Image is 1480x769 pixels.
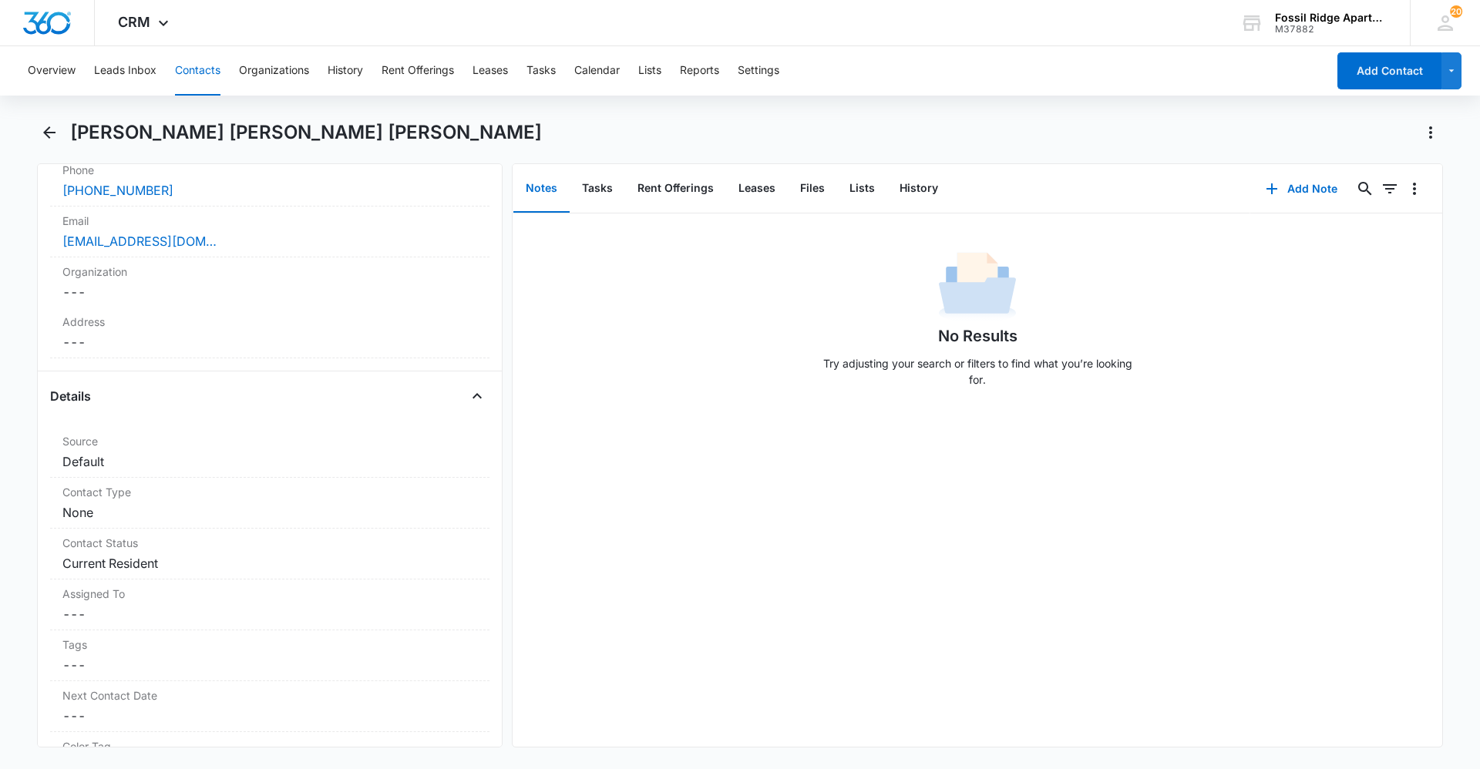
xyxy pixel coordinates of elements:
button: Lists [837,165,887,213]
label: Contact Type [62,484,477,500]
button: Actions [1418,120,1443,145]
button: Contacts [175,46,220,96]
button: Back [37,120,61,145]
button: Filters [1377,176,1402,201]
button: Settings [738,46,779,96]
div: account name [1275,12,1387,24]
button: Leases [726,165,788,213]
label: Color Tag [62,738,477,754]
div: notifications count [1450,5,1462,18]
dd: --- [62,283,477,301]
button: Organizations [239,46,309,96]
img: No Data [939,247,1016,324]
dd: Current Resident [62,554,477,573]
label: Email [62,213,477,229]
dd: --- [62,333,477,351]
button: Leases [473,46,508,96]
div: Phone[PHONE_NUMBER] [50,156,489,207]
div: Contact TypeNone [50,478,489,529]
button: Rent Offerings [382,46,454,96]
button: Reports [680,46,719,96]
button: Close [465,384,489,408]
p: Try adjusting your search or filters to find what you’re looking for. [816,355,1139,388]
div: Address--- [50,307,489,358]
label: Contact Status [62,535,477,551]
button: History [887,165,950,213]
div: Tags--- [50,630,489,681]
dd: --- [62,605,477,623]
label: Address [62,314,477,330]
h1: No Results [938,324,1017,348]
label: Tags [62,636,477,653]
button: Files [788,165,837,213]
a: [EMAIL_ADDRESS][DOMAIN_NAME] [62,232,217,250]
button: History [328,46,363,96]
button: Overflow Menu [1402,176,1427,201]
div: SourceDefault [50,427,489,478]
label: Source [62,433,477,449]
button: Search... [1353,176,1377,201]
button: Add Note [1250,170,1353,207]
button: Lists [638,46,661,96]
div: Contact StatusCurrent Resident [50,529,489,579]
h1: [PERSON_NAME] [PERSON_NAME] [PERSON_NAME] [70,121,542,144]
button: Calendar [574,46,620,96]
span: CRM [118,14,150,30]
dd: Default [62,452,477,471]
h4: Details [50,387,91,405]
div: account id [1275,24,1387,35]
span: 20 [1450,5,1462,18]
button: Tasks [570,165,625,213]
dd: None [62,503,477,522]
dd: --- [62,707,477,725]
div: Assigned To--- [50,579,489,630]
div: Organization--- [50,257,489,307]
button: Add Contact [1337,52,1441,89]
button: Overview [28,46,76,96]
div: Next Contact Date--- [50,681,489,732]
button: Tasks [526,46,556,96]
label: Organization [62,264,477,280]
button: Notes [513,165,570,213]
dd: --- [62,656,477,674]
label: Assigned To [62,586,477,602]
button: Leads Inbox [94,46,156,96]
label: Next Contact Date [62,687,477,704]
label: Phone [62,162,477,178]
a: [PHONE_NUMBER] [62,181,173,200]
button: Rent Offerings [625,165,726,213]
div: Email[EMAIL_ADDRESS][DOMAIN_NAME] [50,207,489,257]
